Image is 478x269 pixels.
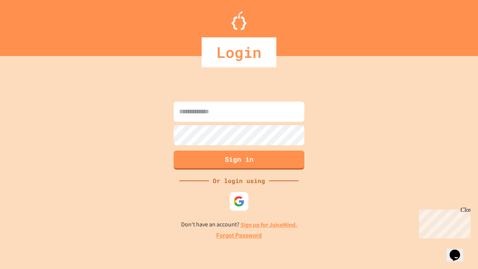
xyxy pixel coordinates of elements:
a: Sign up for JuiceMind. [240,221,297,229]
img: google-icon.svg [233,196,245,207]
a: Forgot Password [216,231,262,240]
iframe: chat widget [416,207,471,238]
img: Logo.svg [232,11,246,30]
div: Login [202,37,276,67]
div: Or login using [209,176,269,185]
button: Sign in [174,151,304,170]
p: Don't have an account? [181,220,297,229]
iframe: chat widget [447,239,471,262]
div: Chat with us now!Close [3,3,52,47]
